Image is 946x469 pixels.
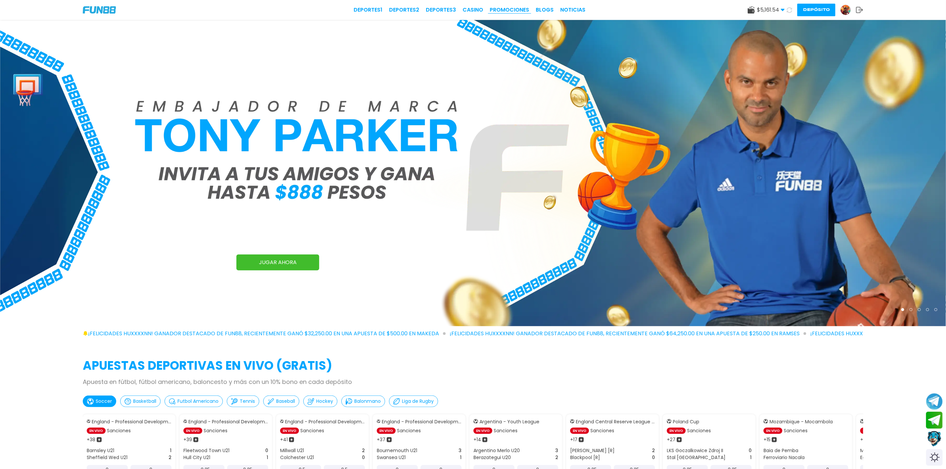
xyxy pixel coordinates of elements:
button: Liga de Rugby [389,396,438,407]
p: EN VIVO [764,428,782,434]
a: JUGAR AHORA [236,255,319,270]
p: Baseball [276,398,295,405]
a: BLOGS [536,6,554,14]
p: Sanciones [204,427,227,434]
p: 0 [652,454,655,461]
p: Basketball [133,398,156,405]
button: Depósito [797,4,835,16]
p: Sanciones [590,427,614,434]
p: EN VIVO [377,428,396,434]
button: Contact customer service [926,430,943,447]
p: Swansea U21 [377,454,406,461]
p: Argentina - Youth League [479,418,539,425]
p: + 37 [377,436,385,443]
p: + 23 [860,436,869,443]
p: Futbol Americano [177,398,219,405]
p: England - Professional Development League [92,418,172,425]
button: Futbol Americano [165,396,223,407]
p: 2 [169,454,172,461]
p: England - Professional Development League [285,418,365,425]
p: Baia de Pemba [764,447,798,454]
p: Misr Lel Makkasa [860,447,898,454]
p: Mozambique - Mocambola [770,418,833,425]
p: Stal [GEOGRAPHIC_DATA] [667,454,725,461]
p: Blackpool [R] [570,454,600,461]
div: Switch theme [926,449,943,466]
p: Egypt Stars [860,454,886,461]
p: Berazategui U20 [473,454,511,461]
a: Deportes3 [426,6,456,14]
img: Avatar [841,5,851,15]
p: Ferroviario Nacala [764,454,805,461]
p: Balonmano [354,398,381,405]
p: Hull City U21 [183,454,210,461]
p: + 14 [473,436,481,443]
p: 1 [267,454,268,461]
p: 1 [170,447,172,454]
a: Deportes2 [389,6,420,14]
p: Liga de Rugby [402,398,434,405]
p: Poland Cup [673,418,699,425]
p: + 39 [183,436,192,443]
button: Join telegram channel [926,393,943,410]
p: 2 [652,447,655,454]
h2: APUESTAS DEPORTIVAS EN VIVO (gratis) [83,357,863,375]
p: + 15 [764,436,771,443]
button: Balonmano [341,396,385,407]
p: LKS Goczalkowice Zdroj II [667,447,723,454]
p: Barnsley U21 [87,447,114,454]
button: Tennis [227,396,259,407]
p: Hockey [316,398,333,405]
a: Deportes1 [354,6,383,14]
p: Tennis [240,398,255,405]
p: Sanciones [107,427,131,434]
p: EN VIVO [667,428,686,434]
p: 3 [459,447,462,454]
p: Apuesta en fútbol, fútbol americano, baloncesto y más con un 10% bono en cada depósito [83,377,863,386]
a: CASINO [463,6,483,14]
p: EN VIVO [87,428,106,434]
p: + 27 [667,436,675,443]
span: $ 5,161.54 [757,6,785,14]
p: EN VIVO [183,428,202,434]
p: Colchester U21 [280,454,314,461]
p: 2 [362,447,365,454]
p: 2 [555,454,558,461]
p: [PERSON_NAME] [R] [570,447,615,454]
p: EN VIVO [473,428,492,434]
p: Sheffield Wed U21 [87,454,127,461]
p: 1 [460,454,462,461]
p: 0 [749,447,752,454]
p: EN VIVO [860,428,879,434]
a: Promociones [490,6,529,14]
p: Sanciones [300,427,324,434]
p: 0 [362,454,365,461]
p: EN VIVO [570,428,589,434]
p: 1 [750,454,752,461]
p: England - Professional Development League [188,418,268,425]
button: Hockey [303,396,337,407]
p: EN VIVO [280,428,299,434]
button: Join telegram [926,412,943,429]
p: + 41 [280,436,288,443]
p: Sanciones [397,427,421,434]
p: Sanciones [494,427,518,434]
p: 3 [555,447,558,454]
span: ¡FELICIDADES huxxxxnn! GANADOR DESTACADO DE FUN88, RECIENTEMENTE GANÓ $32,250.00 EN UNA APUESTA D... [88,330,446,338]
p: + 38 [87,436,95,443]
p: Sanciones [784,427,808,434]
p: Sanciones [687,427,711,434]
p: 0 [265,447,268,454]
span: ¡FELICIDADES huxxxxnn! GANADOR DESTACADO DE FUN88, RECIENTEMENTE GANÓ $64,250.00 EN UNA APUESTA D... [450,330,806,338]
p: England - Professional Development League [382,418,462,425]
p: + 17 [570,436,577,443]
p: Fleetwood Town U21 [183,447,229,454]
img: Company Logo [83,6,116,14]
button: Soccer [83,396,116,407]
a: Avatar [840,5,856,15]
a: NOTICIAS [561,6,586,14]
button: Basketball [120,396,161,407]
p: Bournemouth U21 [377,447,417,454]
p: England Central Reserve League Cup [576,418,655,425]
p: Millwall U21 [280,447,304,454]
